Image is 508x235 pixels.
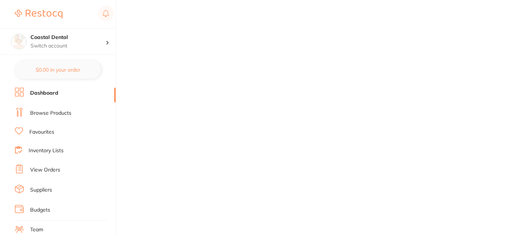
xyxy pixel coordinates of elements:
[30,226,43,234] a: Team
[29,147,64,154] a: Inventory Lists
[12,34,26,49] img: Coastal Dental
[15,10,62,19] img: Restocq Logo
[30,166,60,174] a: View Orders
[30,206,50,214] a: Budgets
[30,42,106,50] p: Switch account
[30,89,58,97] a: Dashboard
[15,6,62,23] a: Restocq Logo
[15,61,101,79] button: $0.00 in your order
[30,110,71,117] a: Browse Products
[29,128,54,136] a: Favourites
[30,186,52,194] a: Suppliers
[30,34,106,41] h4: Coastal Dental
